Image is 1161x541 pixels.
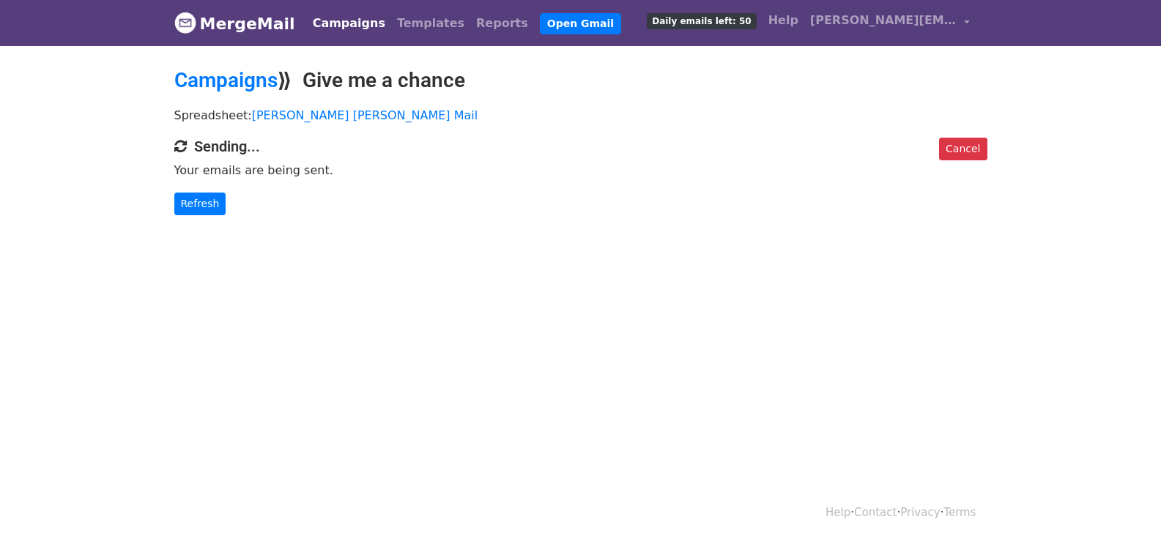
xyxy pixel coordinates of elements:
[826,506,850,519] a: Help
[174,8,295,39] a: MergeMail
[252,108,478,122] a: [PERSON_NAME] [PERSON_NAME] Mail
[939,138,987,160] a: Cancel
[174,108,987,123] p: Spreadsheet:
[647,13,756,29] span: Daily emails left: 50
[810,12,957,29] span: [PERSON_NAME][EMAIL_ADDRESS][DOMAIN_NAME]
[900,506,940,519] a: Privacy
[174,12,196,34] img: MergeMail logo
[943,506,976,519] a: Terms
[174,68,987,93] h2: ⟫ Give me a chance
[174,138,987,155] h4: Sending...
[763,6,804,35] a: Help
[174,193,226,215] a: Refresh
[854,506,897,519] a: Contact
[307,9,391,38] a: Campaigns
[804,6,976,40] a: [PERSON_NAME][EMAIL_ADDRESS][DOMAIN_NAME]
[174,68,278,92] a: Campaigns
[470,9,534,38] a: Reports
[540,13,621,34] a: Open Gmail
[174,163,987,178] p: Your emails are being sent.
[391,9,470,38] a: Templates
[641,6,762,35] a: Daily emails left: 50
